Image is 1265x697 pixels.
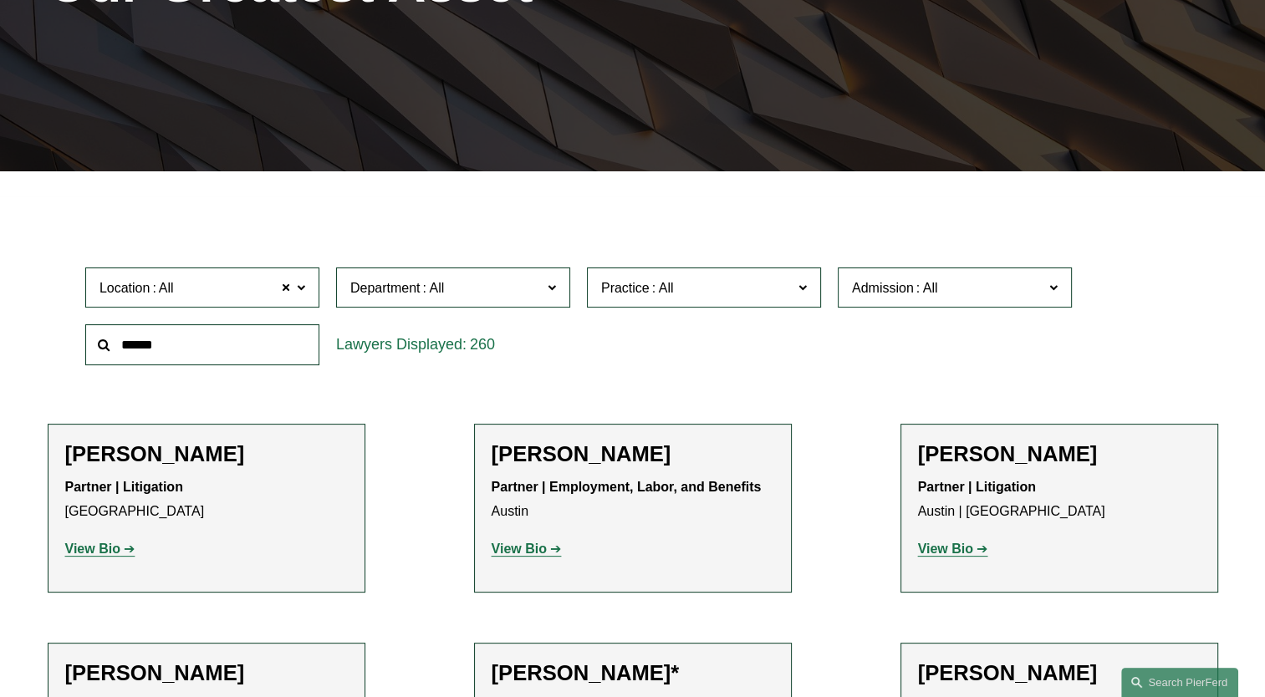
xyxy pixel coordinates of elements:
[65,476,348,524] p: [GEOGRAPHIC_DATA]
[492,542,562,556] a: View Bio
[65,441,348,467] h2: [PERSON_NAME]
[918,441,1201,467] h2: [PERSON_NAME]
[65,660,348,686] h2: [PERSON_NAME]
[852,281,914,295] span: Admission
[470,336,495,353] span: 260
[65,480,183,494] strong: Partner | Litigation
[159,277,174,299] span: All
[918,476,1201,524] p: Austin | [GEOGRAPHIC_DATA]
[918,542,988,556] a: View Bio
[601,281,650,295] span: Practice
[918,480,1036,494] strong: Partner | Litigation
[65,542,135,556] a: View Bio
[99,281,150,295] span: Location
[492,476,774,524] p: Austin
[492,441,774,467] h2: [PERSON_NAME]
[492,542,547,556] strong: View Bio
[350,281,421,295] span: Department
[918,660,1201,686] h2: [PERSON_NAME]
[1121,668,1238,697] a: Search this site
[918,542,973,556] strong: View Bio
[492,480,762,494] strong: Partner | Employment, Labor, and Benefits
[65,542,120,556] strong: View Bio
[492,660,774,686] h2: [PERSON_NAME]*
